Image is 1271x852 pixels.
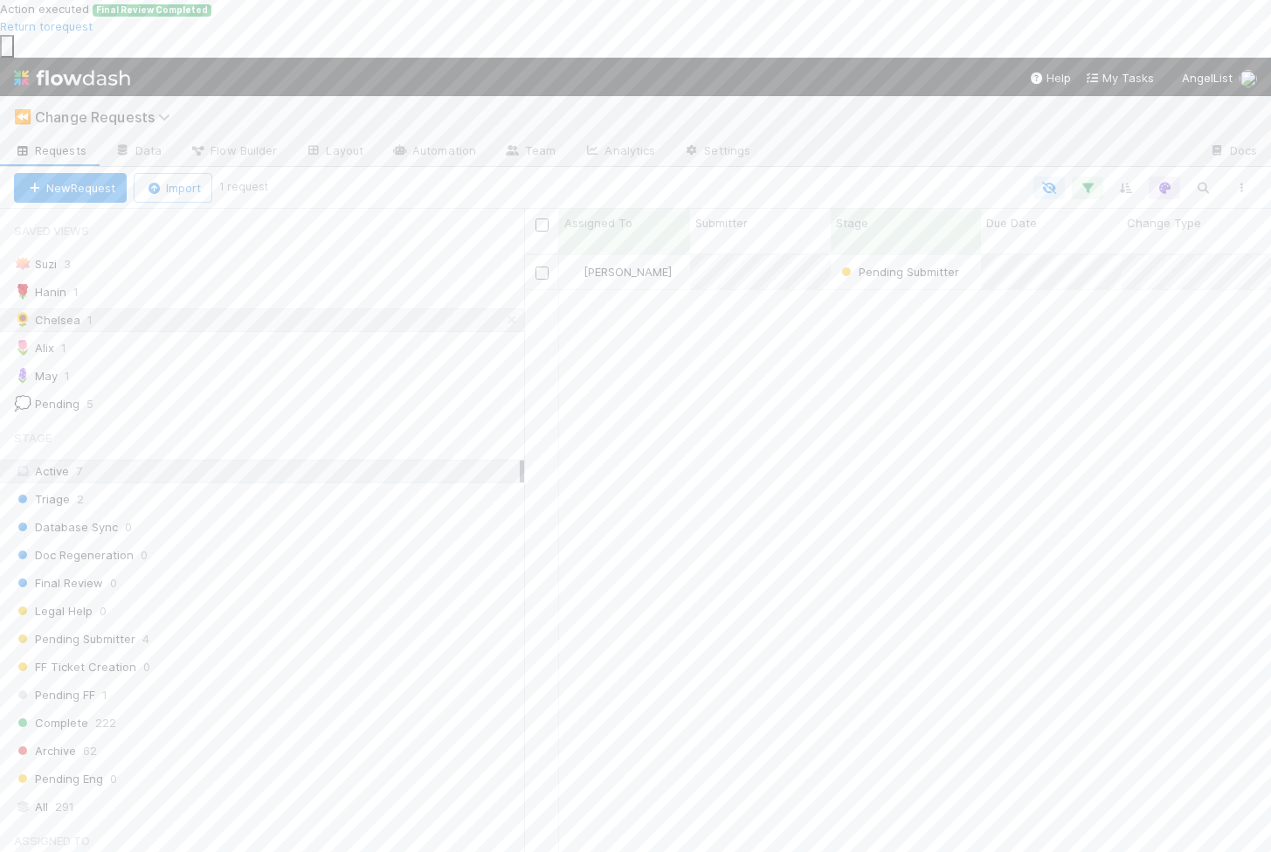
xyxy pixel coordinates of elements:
[134,173,212,203] button: Import
[838,263,959,281] div: Pending Submitter
[219,179,268,195] small: 1 request
[14,393,79,415] div: Pending
[14,368,31,383] span: 🪻
[14,173,127,203] button: NewRequest
[14,256,31,271] span: 🪷
[1029,69,1071,87] div: Help
[14,796,520,818] div: All
[836,214,868,232] span: Stage
[141,544,148,566] span: 0
[377,138,490,166] a: Automation
[110,572,117,594] span: 0
[176,138,291,166] a: Flow Builder
[55,796,74,818] span: 291
[76,464,82,478] span: 7
[77,488,84,510] span: 2
[14,309,80,331] div: Chelsea
[14,544,134,566] span: Doc Regeneration
[87,309,110,331] span: 1
[566,263,672,281] div: [PERSON_NAME]
[64,253,88,275] span: 3
[14,312,31,327] span: 🌻
[1127,214,1201,232] span: Change Type
[14,656,136,678] span: FF Ticket Creation
[100,138,176,166] a: Data
[125,516,132,538] span: 0
[14,340,31,355] span: 🌷
[584,265,672,279] span: [PERSON_NAME]
[490,138,570,166] a: Team
[61,337,84,359] span: 1
[14,142,86,159] span: Requests
[14,572,103,594] span: Final Review
[567,265,581,279] img: avatar_aa70801e-8de5-4477-ab9d-eb7c67de69c1.png
[190,142,277,159] span: Flow Builder
[14,516,118,538] span: Database Sync
[110,768,117,790] span: 0
[35,108,179,126] span: Change Requests
[14,488,70,510] span: Triage
[14,63,130,93] img: logo-inverted-e16ddd16eac7371096b0.svg
[1085,69,1154,87] a: My Tasks
[95,712,116,734] span: 222
[14,213,89,248] span: Saved Views
[695,214,748,232] span: Submitter
[838,265,959,279] span: Pending Submitter
[14,420,52,455] span: Stage
[143,656,150,678] span: 0
[14,284,31,299] span: 🌹
[14,600,93,622] span: Legal Help
[14,337,54,359] div: Alix
[14,109,31,124] span: ⏪
[14,253,57,275] div: Suzi
[14,768,103,790] span: Pending Eng
[291,138,377,166] a: Layout
[535,267,549,280] input: Toggle Row Selected
[986,214,1037,232] span: Due Date
[570,138,669,166] a: Analytics
[100,600,107,622] span: 0
[14,628,135,650] span: Pending Submitter
[14,461,520,482] div: Active
[102,684,107,706] span: 1
[1240,70,1257,87] img: avatar_aa70801e-8de5-4477-ab9d-eb7c67de69c1.png
[93,4,211,17] span: Final Review Completed
[65,365,87,387] span: 1
[535,218,549,232] input: Toggle All Rows Selected
[14,396,31,411] span: 💭
[14,281,66,303] div: Hanin
[14,365,58,387] div: May
[142,628,149,650] span: 4
[83,740,97,762] span: 62
[14,684,95,706] span: Pending FF
[14,740,76,762] span: Archive
[1085,71,1154,85] span: My Tasks
[86,393,111,415] span: 5
[564,214,632,232] span: Assigned To
[1195,138,1271,166] a: Docs
[1182,71,1233,85] span: AngelList
[14,712,88,734] span: Complete
[669,138,764,166] a: Settings
[73,281,96,303] span: 1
